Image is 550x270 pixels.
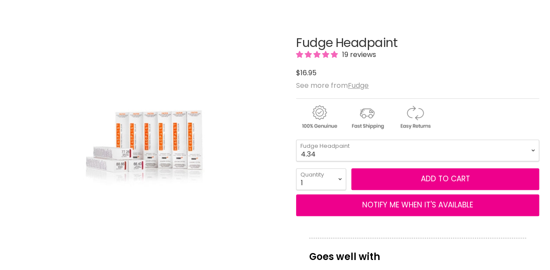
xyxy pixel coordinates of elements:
[340,50,376,60] span: 19 reviews
[421,173,470,184] span: Add to cart
[296,168,346,190] select: Quantity
[296,68,317,78] span: $16.95
[351,168,539,190] button: Add to cart
[296,80,369,90] span: See more from
[392,104,438,130] img: returns.gif
[309,238,526,267] p: Goes well with
[296,104,342,130] img: genuine.gif
[296,194,539,216] button: NOTIFY ME WHEN IT'S AVAILABLE
[344,104,390,130] img: shipping.gif
[296,37,539,50] h1: Fudge Headpaint
[296,50,340,60] span: 4.89 stars
[69,33,225,268] img: Fudge Headpaint
[348,80,369,90] a: Fudge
